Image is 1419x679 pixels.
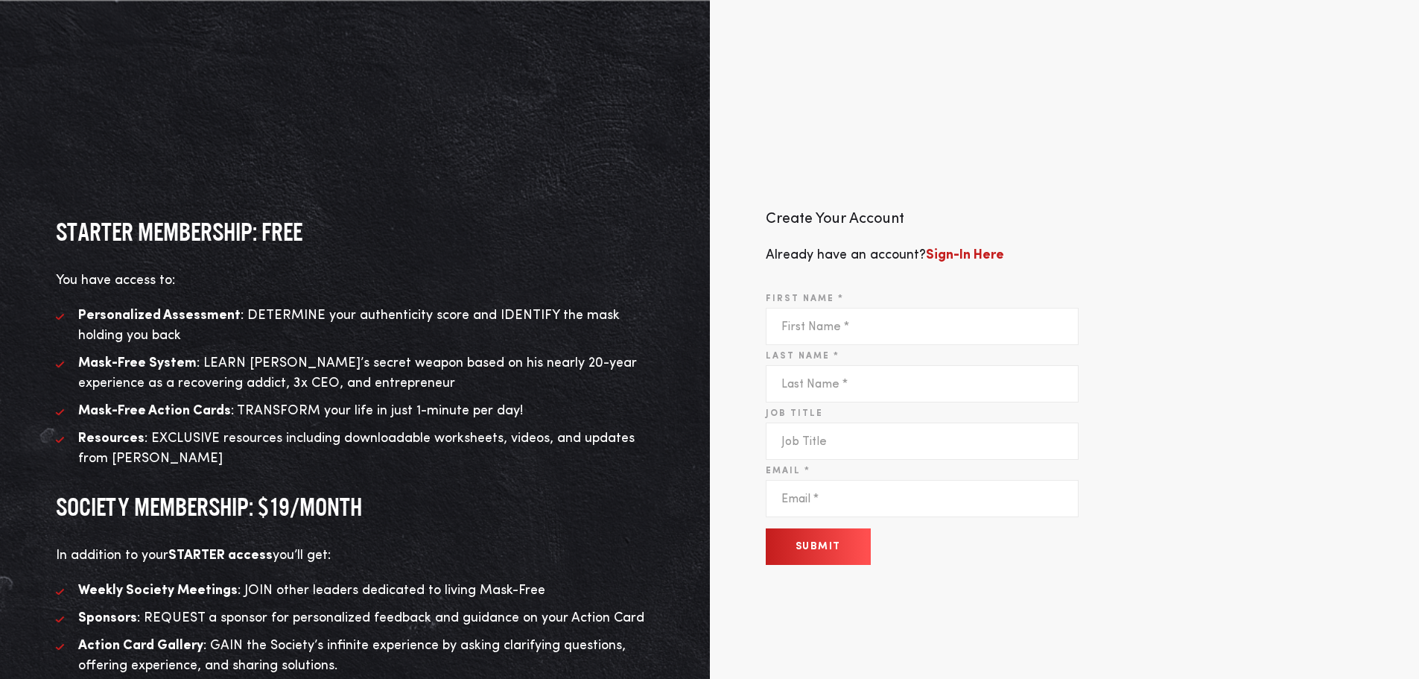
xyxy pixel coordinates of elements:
[78,356,197,370] strong: Mask-Free System
[78,639,203,652] strong: Action Card Gallery
[766,480,1079,517] input: Email *
[78,611,644,625] span: : REQUEST a sponsor for personalized feedback and guidance on your Action Card
[78,639,626,672] span: : GAIN the Society’s infinite experience by asking clarifying questions, offering experience, and...
[766,365,1079,402] input: Last Name *
[926,248,1004,262] a: Sign-In Here
[766,212,904,227] span: Create Your Account
[78,404,523,417] span: : TRANSFORM your life in just 1-minute per day!
[78,309,620,342] span: : DETERMINE your authenticity score and IDENTIFY the mask holding you back
[766,292,844,306] label: First Name *
[56,271,654,291] p: You have access to:
[78,584,545,597] span: : JOIN other leaders dedicated to living Mask-Free
[766,248,1004,262] span: Already have an account?
[766,308,1079,345] input: First Name *
[78,432,145,445] strong: Resources
[78,584,238,597] strong: Weekly Society Meetings
[78,356,637,390] span: : LEARN [PERSON_NAME]’s secret weapon based on his nearly 20-year experience as a recovering addi...
[56,216,654,248] h3: STARTER MEMBERSHIP: FREE
[766,407,823,420] label: Job Title
[78,611,137,625] strong: Sponsors
[56,491,654,523] h3: SOCIETY MEMBERSHIP: $19/month
[766,350,839,363] label: Last Name *
[168,549,273,562] strong: STARTER access
[78,404,231,417] strong: Mask-Free Action Cards
[56,546,654,566] p: In addition to your you’ll get:
[766,423,1079,460] input: Job Title
[766,464,810,478] label: Email *
[78,432,635,465] span: : EXCLUSIVE resources including downloadable worksheets, videos, and updates from [PERSON_NAME]
[78,309,241,322] strong: Personalized Assessment
[766,528,871,565] button: Submit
